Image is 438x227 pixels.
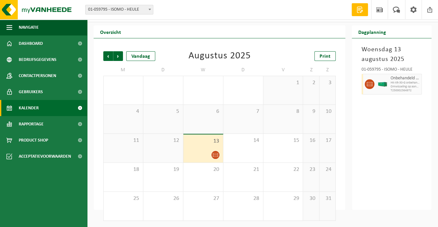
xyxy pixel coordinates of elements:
span: 21 [227,166,260,173]
td: D [143,64,183,76]
td: D [223,64,263,76]
span: 7 [227,108,260,115]
span: 22 [267,166,300,173]
span: 24 [323,166,332,173]
h2: Overzicht [94,25,127,38]
span: T250002364972 [391,89,420,93]
span: 8 [267,108,300,115]
span: 1 [267,79,300,86]
span: 3 [323,79,332,86]
td: Z [320,64,336,76]
div: 01-059795 - ISOMO - HEULE [362,67,422,74]
span: 26 [147,195,180,202]
span: 25 [107,195,140,202]
span: Product Shop [19,132,48,148]
span: Volgende [113,51,123,61]
td: M [103,64,143,76]
span: 01-059795 - ISOMO - HEULE [85,5,153,15]
span: Acceptatievoorwaarden [19,148,71,164]
span: Vorige [103,51,113,61]
a: Print [314,51,336,61]
div: Vandaag [126,51,155,61]
span: Rapportage [19,116,44,132]
span: 31 [323,195,332,202]
span: Gebruikers [19,84,43,100]
span: 17 [323,137,332,144]
img: HK-XR-30-GN-00 [378,82,387,87]
div: Augustus 2025 [188,51,251,61]
span: Contactpersonen [19,68,56,84]
span: 18 [107,166,140,173]
span: 30 [306,195,316,202]
span: Dashboard [19,35,43,52]
span: 13 [187,138,220,145]
span: Navigatie [19,19,39,35]
span: 27 [187,195,220,202]
span: Kalender [19,100,39,116]
span: HK-XR-30-G onbehandeld hout (A) [391,81,420,85]
span: 11 [107,137,140,144]
span: 6 [187,108,220,115]
span: 01-059795 - ISOMO - HEULE [86,5,153,14]
span: Bedrijfsgegevens [19,52,56,68]
span: 15 [267,137,300,144]
h2: Dagplanning [352,25,392,38]
span: Omwisseling op aanvraag [391,85,420,89]
span: 28 [227,195,260,202]
td: V [263,64,303,76]
span: 14 [227,137,260,144]
span: 5 [147,108,180,115]
span: 4 [107,108,140,115]
span: Onbehandeld hout (A) [391,76,420,81]
span: 23 [306,166,316,173]
span: 2 [306,79,316,86]
span: 16 [306,137,316,144]
td: W [183,64,223,76]
span: Print [320,54,331,59]
span: 9 [306,108,316,115]
td: Z [303,64,319,76]
span: 12 [147,137,180,144]
h3: Woensdag 13 augustus 2025 [362,45,422,64]
span: 20 [187,166,220,173]
span: 10 [323,108,332,115]
span: 19 [147,166,180,173]
span: 29 [267,195,300,202]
